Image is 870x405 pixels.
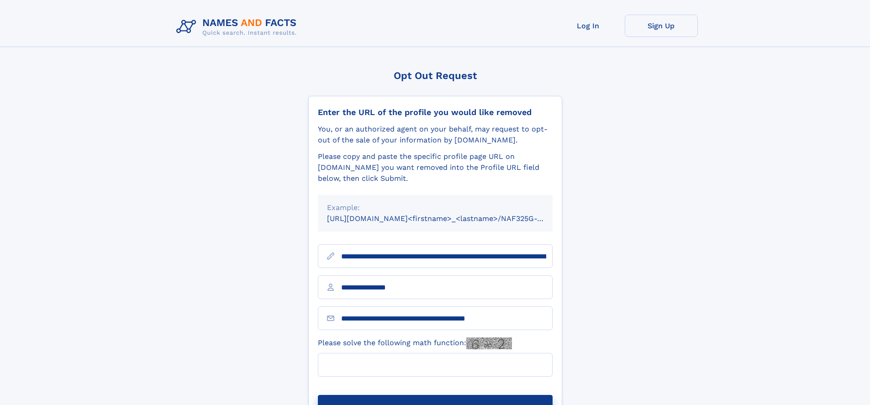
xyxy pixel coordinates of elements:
[308,70,562,81] div: Opt Out Request
[552,15,625,37] a: Log In
[625,15,698,37] a: Sign Up
[173,15,304,39] img: Logo Names and Facts
[318,124,553,146] div: You, or an authorized agent on your behalf, may request to opt-out of the sale of your informatio...
[318,107,553,117] div: Enter the URL of the profile you would like removed
[318,337,512,349] label: Please solve the following math function:
[327,214,570,223] small: [URL][DOMAIN_NAME]<firstname>_<lastname>/NAF325G-xxxxxxxx
[327,202,543,213] div: Example:
[318,151,553,184] div: Please copy and paste the specific profile page URL on [DOMAIN_NAME] you want removed into the Pr...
